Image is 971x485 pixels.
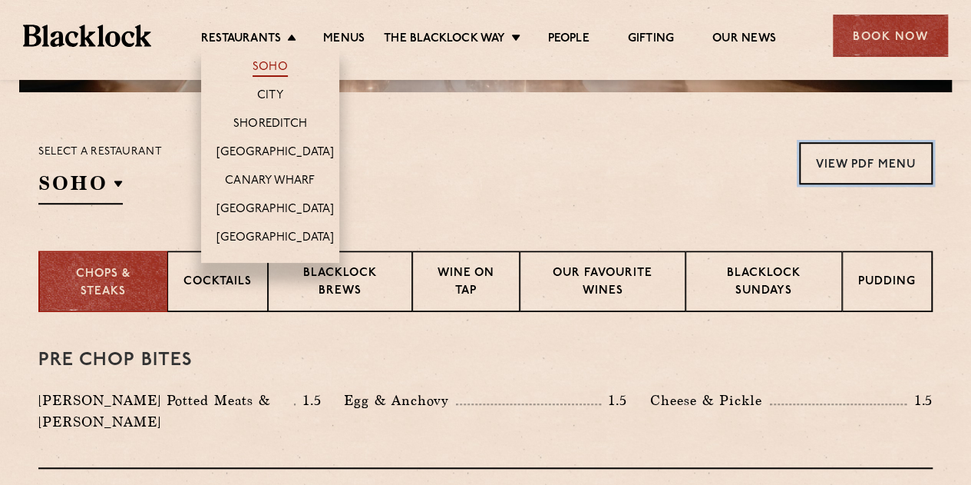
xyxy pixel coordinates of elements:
a: The Blacklock Way [384,32,505,48]
img: BL_Textured_Logo-footer-cropped.svg [23,25,151,46]
p: Cocktails [183,274,252,293]
p: 1.5 [907,390,933,410]
h3: Pre Chop Bites [38,350,933,370]
a: People [547,32,589,48]
a: City [257,88,283,105]
a: [GEOGRAPHIC_DATA] [216,231,334,247]
a: Canary Wharf [225,174,315,191]
p: 1.5 [296,390,322,410]
p: Blacklock Brews [284,265,396,301]
div: Book Now [833,15,948,57]
a: Restaurants [201,32,281,48]
p: Chops & Steaks [55,266,151,301]
p: Select a restaurant [38,142,162,162]
a: Menus [323,32,365,48]
a: View PDF Menu [799,142,933,184]
p: Our favourite wines [536,265,669,301]
p: [PERSON_NAME] Potted Meats & [PERSON_NAME] [38,390,294,433]
a: Soho [253,60,288,77]
a: Our News [712,32,776,48]
h2: SOHO [38,170,123,204]
a: Gifting [628,32,674,48]
a: Shoreditch [233,117,307,134]
a: [GEOGRAPHIC_DATA] [216,202,334,219]
a: [GEOGRAPHIC_DATA] [216,145,334,162]
p: 1.5 [601,390,627,410]
p: Egg & Anchovy [344,390,456,411]
p: Cheese & Pickle [650,390,770,411]
p: Blacklock Sundays [702,265,826,301]
p: Wine on Tap [428,265,504,301]
p: Pudding [858,274,916,293]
